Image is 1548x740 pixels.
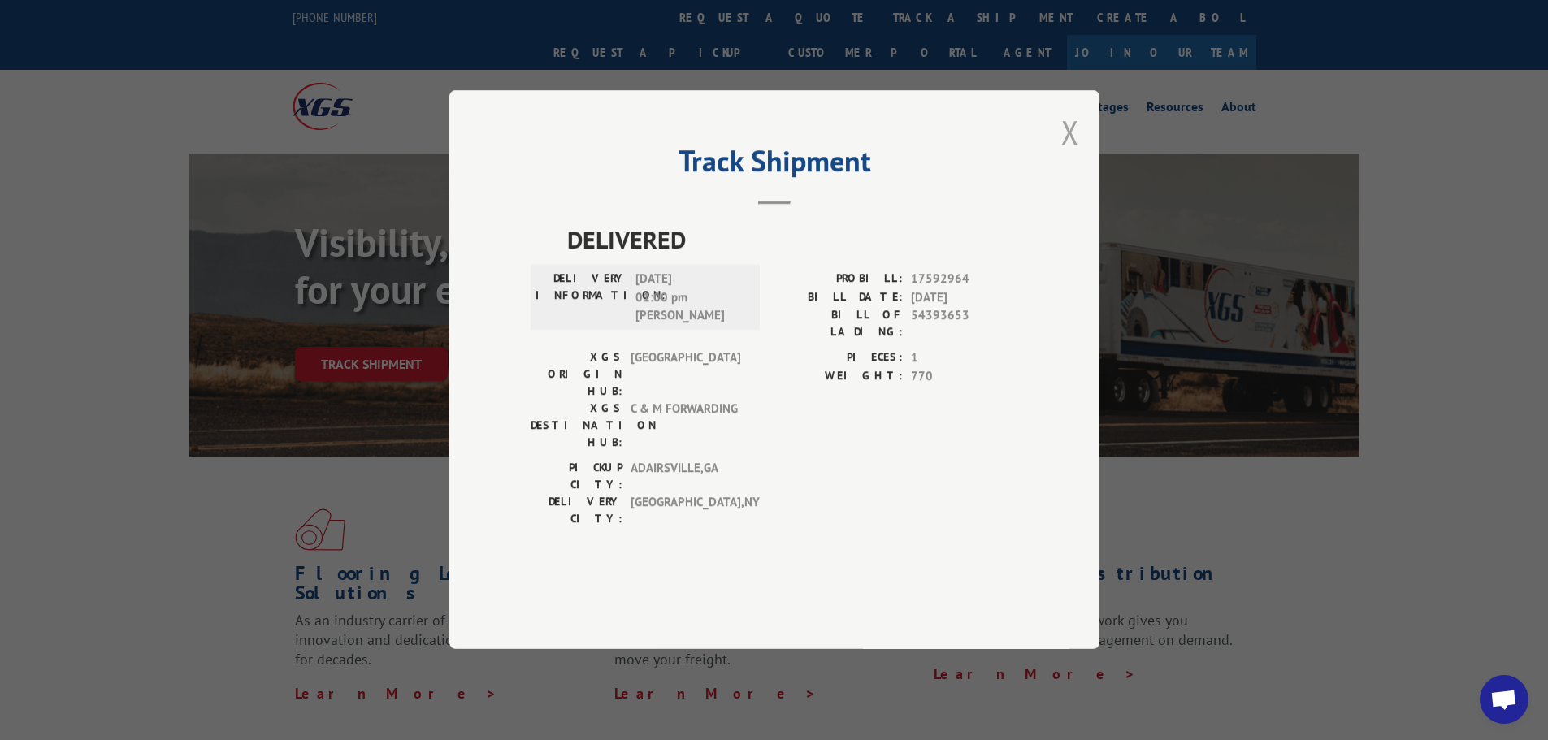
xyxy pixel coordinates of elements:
[911,270,1018,289] span: 17592964
[631,460,740,494] span: ADAIRSVILLE , GA
[567,222,1018,258] span: DELIVERED
[911,367,1018,386] span: 770
[774,349,903,368] label: PIECES:
[911,288,1018,307] span: [DATE]
[531,349,622,400] label: XGS ORIGIN HUB:
[531,494,622,528] label: DELIVERY CITY:
[531,149,1018,180] h2: Track Shipment
[631,349,740,400] span: [GEOGRAPHIC_DATA]
[536,270,627,326] label: DELIVERY INFORMATION:
[531,400,622,452] label: XGS DESTINATION HUB:
[774,270,903,289] label: PROBILL:
[774,367,903,386] label: WEIGHT:
[911,349,1018,368] span: 1
[1480,675,1528,724] a: Open chat
[1061,110,1079,154] button: Close modal
[774,307,903,341] label: BILL OF LADING:
[531,460,622,494] label: PICKUP CITY:
[911,307,1018,341] span: 54393653
[774,288,903,307] label: BILL DATE:
[631,400,740,452] span: C & M FORWARDING
[635,270,745,326] span: [DATE] 01:00 pm [PERSON_NAME]
[631,494,740,528] span: [GEOGRAPHIC_DATA] , NY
